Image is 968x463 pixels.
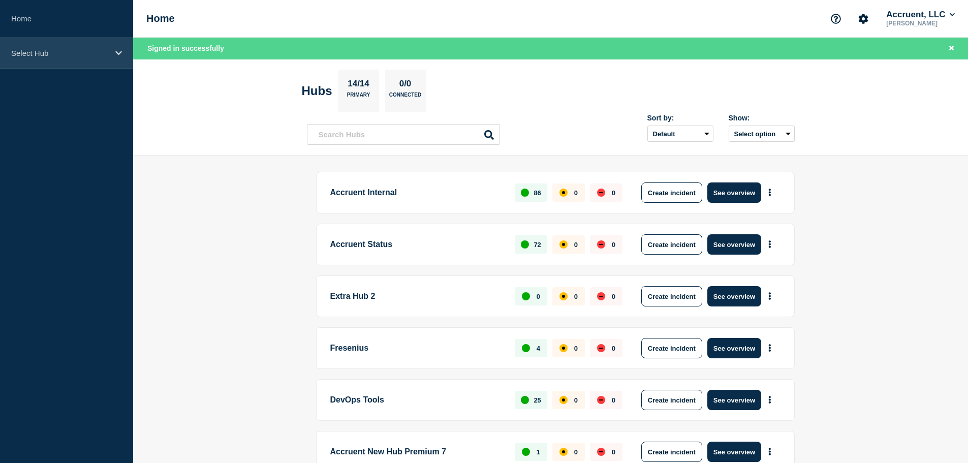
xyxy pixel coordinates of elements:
[574,345,578,352] p: 0
[574,241,578,249] p: 0
[763,287,776,306] button: More actions
[330,442,504,462] p: Accruent New Hub Premium 7
[559,344,568,352] div: affected
[559,240,568,249] div: affected
[521,240,529,249] div: up
[707,442,761,462] button: See overview
[707,182,761,203] button: See overview
[521,396,529,404] div: up
[522,344,530,352] div: up
[537,293,540,300] p: 0
[534,396,541,404] p: 25
[330,390,504,410] p: DevOps Tools
[597,292,605,300] div: down
[763,235,776,254] button: More actions
[612,345,615,352] p: 0
[574,189,578,197] p: 0
[597,189,605,197] div: down
[537,345,540,352] p: 4
[597,344,605,352] div: down
[641,286,702,306] button: Create incident
[521,189,529,197] div: up
[534,241,541,249] p: 72
[534,189,541,197] p: 86
[641,390,702,410] button: Create incident
[395,79,415,92] p: 0/0
[574,293,578,300] p: 0
[330,338,504,358] p: Fresenius
[945,43,958,54] button: Close banner
[307,124,500,145] input: Search Hubs
[574,396,578,404] p: 0
[729,114,795,122] div: Show:
[707,338,761,358] button: See overview
[763,443,776,461] button: More actions
[884,10,957,20] button: Accruent, LLC
[853,8,874,29] button: Account settings
[612,448,615,456] p: 0
[707,234,761,255] button: See overview
[763,391,776,410] button: More actions
[612,189,615,197] p: 0
[884,20,957,27] p: [PERSON_NAME]
[597,240,605,249] div: down
[574,448,578,456] p: 0
[641,442,702,462] button: Create incident
[330,182,504,203] p: Accruent Internal
[537,448,540,456] p: 1
[347,92,370,103] p: Primary
[559,189,568,197] div: affected
[11,49,109,57] p: Select Hub
[612,241,615,249] p: 0
[559,396,568,404] div: affected
[597,396,605,404] div: down
[707,390,761,410] button: See overview
[647,126,713,142] select: Sort by
[641,182,702,203] button: Create incident
[146,13,175,24] h1: Home
[389,92,421,103] p: Connected
[647,114,713,122] div: Sort by:
[330,286,504,306] p: Extra Hub 2
[559,448,568,456] div: affected
[344,79,373,92] p: 14/14
[302,84,332,98] h2: Hubs
[147,44,224,52] span: Signed in successfully
[763,183,776,202] button: More actions
[522,448,530,456] div: up
[641,234,702,255] button: Create incident
[707,286,761,306] button: See overview
[559,292,568,300] div: affected
[522,292,530,300] div: up
[825,8,847,29] button: Support
[330,234,504,255] p: Accruent Status
[597,448,605,456] div: down
[612,293,615,300] p: 0
[729,126,795,142] button: Select option
[612,396,615,404] p: 0
[763,339,776,358] button: More actions
[641,338,702,358] button: Create incident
